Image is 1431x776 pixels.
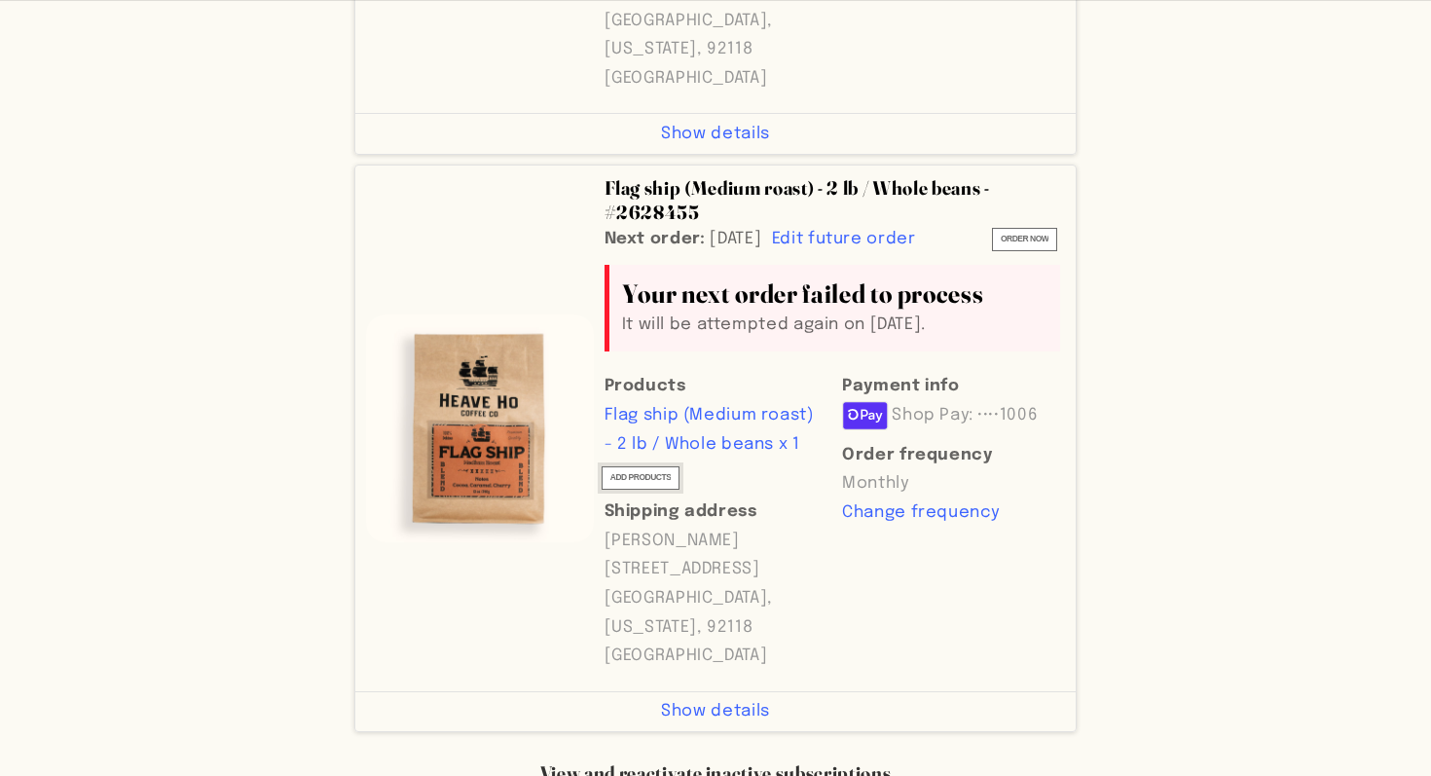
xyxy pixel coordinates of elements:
button: ADD PRODUCTS [602,466,679,490]
h2: Your next order failed to process [622,277,1047,311]
span: Show details [661,697,770,726]
span: Edit future order [772,231,916,247]
span: 1006 [1000,401,1039,430]
span: ADD PRODUCTS [610,470,672,486]
p: [GEOGRAPHIC_DATA], [US_STATE], 92118 [605,584,823,642]
span: Shop Pay: [892,401,973,430]
a: Flag ship (Medium roast) - 2 lb / Whole beans x 1 [605,407,815,453]
span: Change frequency [842,499,1060,528]
h3: Flag ship (Medium roast) - 2 lb / Whole beans - #2628455 [605,176,1060,226]
p: [PERSON_NAME] [605,527,823,556]
p: [GEOGRAPHIC_DATA] [605,64,823,93]
span: [DATE] [710,231,761,247]
p: Monthly [842,469,1060,499]
div: It will be attempted again on [DATE]. [605,265,1060,352]
p: [GEOGRAPHIC_DATA], [US_STATE], 92118 [605,7,823,64]
span: Payment info [842,372,1060,401]
span: Next order: [605,231,706,247]
span: ···· [977,406,1000,426]
p: [STREET_ADDRESS] [605,555,823,584]
span: Products [605,372,823,401]
a: Line item image [366,314,594,542]
span: Shipping address [605,498,757,527]
button: Order now [992,228,1057,251]
span: Order now [1001,232,1048,247]
p: [GEOGRAPHIC_DATA] [605,642,823,671]
span: Show details [661,120,770,149]
span: Order frequency [842,441,1060,470]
